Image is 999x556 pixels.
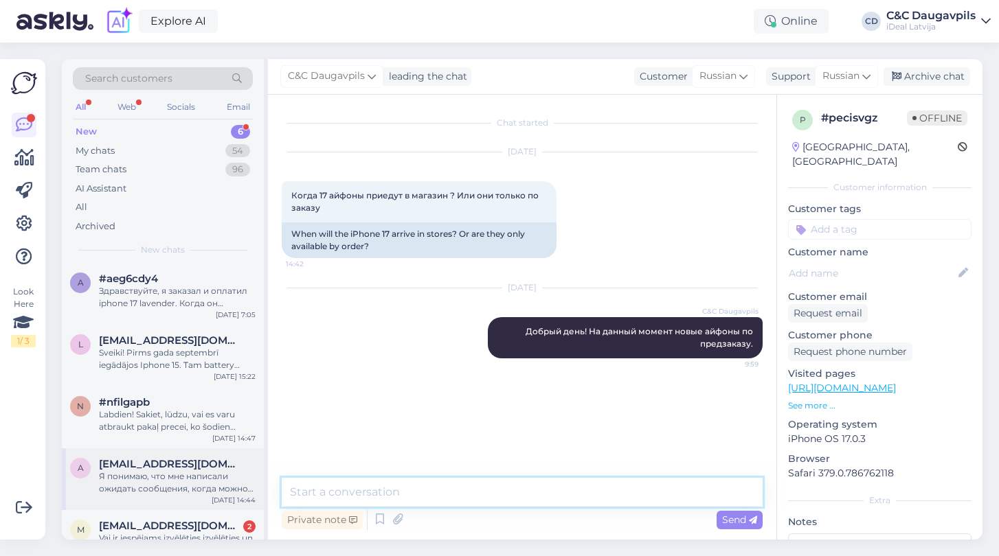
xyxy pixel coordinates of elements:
[884,67,970,86] div: Archive chat
[78,339,83,349] span: l
[788,452,972,466] p: Browser
[288,69,365,84] span: C&C Daugavpils
[788,328,972,343] p: Customer phone
[789,266,956,281] input: Add name
[383,69,467,84] div: leading the chat
[792,140,958,169] div: [GEOGRAPHIC_DATA], [GEOGRAPHIC_DATA]
[886,21,976,32] div: iDeal Latvija
[99,273,158,285] span: #aeg6cdy4
[231,125,250,139] div: 6
[788,399,972,412] p: See more ...
[99,285,256,310] div: Здравствуйте, я заказал и оплатил iphone 17 lavender. Когда он появится?
[11,286,36,347] div: Look Here
[282,117,763,129] div: Chat started
[76,163,126,176] div: Team chats
[291,190,541,213] span: Когда 17 айфоны приедут в магазин ? Или они только по заказу
[78,277,84,288] span: a
[754,9,829,34] div: Online
[788,515,972,529] p: Notes
[634,69,688,84] div: Customer
[139,10,218,33] a: Explore AI
[722,513,757,526] span: Send
[243,520,256,533] div: 2
[282,511,363,529] div: Private note
[788,382,896,394] a: [URL][DOMAIN_NAME]
[788,432,972,446] p: iPhone OS 17.0.3
[99,334,242,347] span: lvasilevska56@gmail.com
[707,359,759,369] span: 9:59
[73,98,89,116] div: All
[788,219,972,240] input: Add a tag
[766,69,811,84] div: Support
[225,144,250,158] div: 54
[788,245,972,259] p: Customer name
[104,7,133,36] img: explore-ai
[699,69,737,84] span: Russian
[99,347,256,371] div: Sveiki! Pirms gada septembrī iegādājos Iphone 15. Tam battery health turējās ļoti labi - visu gad...
[76,220,115,233] div: Archived
[99,458,242,470] span: andrey19v@icloud.com
[216,310,256,320] div: [DATE] 7:05
[886,10,976,21] div: C&C Daugavpils
[702,306,759,316] span: C&C Daugavpils
[76,144,115,158] div: My chats
[886,10,991,32] a: C&C DaugavpilsiDeal Latvija
[212,495,256,505] div: [DATE] 14:44
[76,125,97,139] div: New
[788,290,972,304] p: Customer email
[788,466,972,480] p: Safari 379.0.786762118
[115,98,139,116] div: Web
[76,200,87,214] div: All
[286,259,337,269] span: 14:42
[99,470,256,495] div: Я понимаю, что мне написали ожидать сообщения, когда можно будет прийти за ним для получения, но ...
[11,70,37,96] img: Askly Logo
[99,520,242,532] span: madarabe@inbox.lv
[282,281,763,294] div: [DATE]
[821,110,907,126] div: # pecisvgz
[11,335,36,347] div: 1 / 3
[788,417,972,432] p: Operating system
[907,111,967,126] span: Offline
[212,433,256,443] div: [DATE] 14:47
[76,182,126,196] div: AI Assistant
[214,371,256,382] div: [DATE] 15:22
[77,401,84,411] span: n
[282,222,557,258] div: When will the iPhone 17 arrive in stores? Or are they only available by order?
[788,494,972,507] div: Extra
[99,408,256,433] div: Labdien! Sakiet, lūdzu, vai es varu atbraukt pakaļ precei, ko šodien pasūtīju (2000085455)? Es sa...
[78,463,84,473] span: a
[85,71,172,86] span: Search customers
[99,396,150,408] span: #nfilgapb
[141,244,185,256] span: New chats
[800,115,806,125] span: p
[526,326,755,349] span: Добрый день! На данный момент новые айфоны по предзаказу.
[822,69,860,84] span: Russian
[788,202,972,216] p: Customer tags
[282,146,763,158] div: [DATE]
[225,163,250,176] div: 96
[788,181,972,194] div: Customer information
[788,367,972,381] p: Visited pages
[788,304,868,323] div: Request email
[164,98,198,116] div: Socials
[77,524,85,535] span: m
[862,12,881,31] div: CD
[788,343,912,361] div: Request phone number
[224,98,253,116] div: Email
